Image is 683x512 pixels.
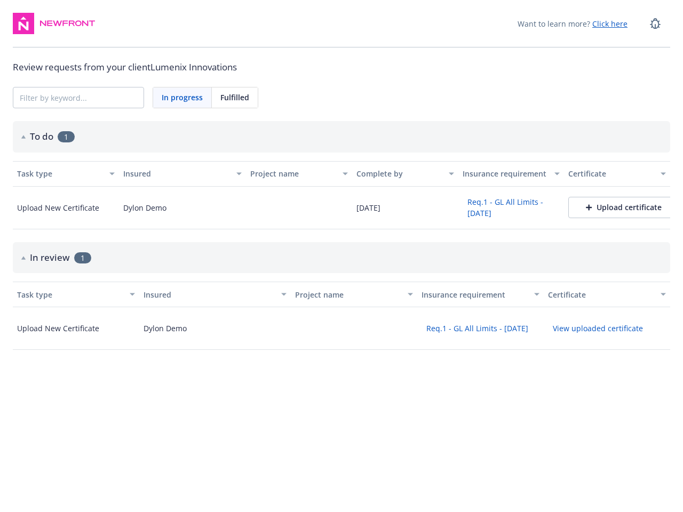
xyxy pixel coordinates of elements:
[291,282,417,307] button: Project name
[38,18,97,29] img: Newfront Logo
[13,282,139,307] button: Task type
[123,202,166,213] div: Dylon Demo
[463,194,560,221] button: Req.1 - GL All Limits - [DATE]
[74,252,91,263] span: 1
[119,161,246,187] button: Insured
[422,320,533,337] button: Req.1 - GL All Limits - [DATE]
[356,168,442,179] div: Complete by
[458,161,565,187] button: Insurance requirement
[246,161,352,187] button: Project name
[13,13,34,34] img: navigator-logo.svg
[58,131,75,142] span: 1
[30,130,53,143] h2: To do
[13,161,119,187] button: Task type
[568,197,679,218] button: Upload certificate
[144,289,275,300] div: Insured
[17,289,123,300] div: Task type
[30,251,70,265] h2: In review
[162,92,203,103] span: In progress
[518,18,628,29] span: Want to learn more?
[422,289,528,300] div: Insurance requirement
[463,168,549,179] div: Insurance requirement
[548,320,648,337] button: View uploaded certificate
[17,323,99,334] div: Upload New Certificate
[586,202,662,213] div: Upload certificate
[645,13,666,34] a: Report a Bug
[144,323,187,334] div: Dylon Demo
[352,161,458,187] button: Complete by
[548,289,654,300] div: Certificate
[295,289,401,300] div: Project name
[220,92,249,103] span: Fulfilled
[123,168,230,179] div: Insured
[13,87,144,108] input: Filter by keyword...
[139,282,291,307] button: Insured
[17,202,99,213] div: Upload New Certificate
[417,282,544,307] button: Insurance requirement
[592,19,628,29] a: Click here
[356,202,380,213] div: [DATE]
[568,168,654,179] div: Certificate
[544,282,670,307] button: Certificate
[564,161,670,187] button: Certificate
[13,60,670,74] div: Review requests from your client Lumenix Innovations
[17,168,103,179] div: Task type
[250,168,336,179] div: Project name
